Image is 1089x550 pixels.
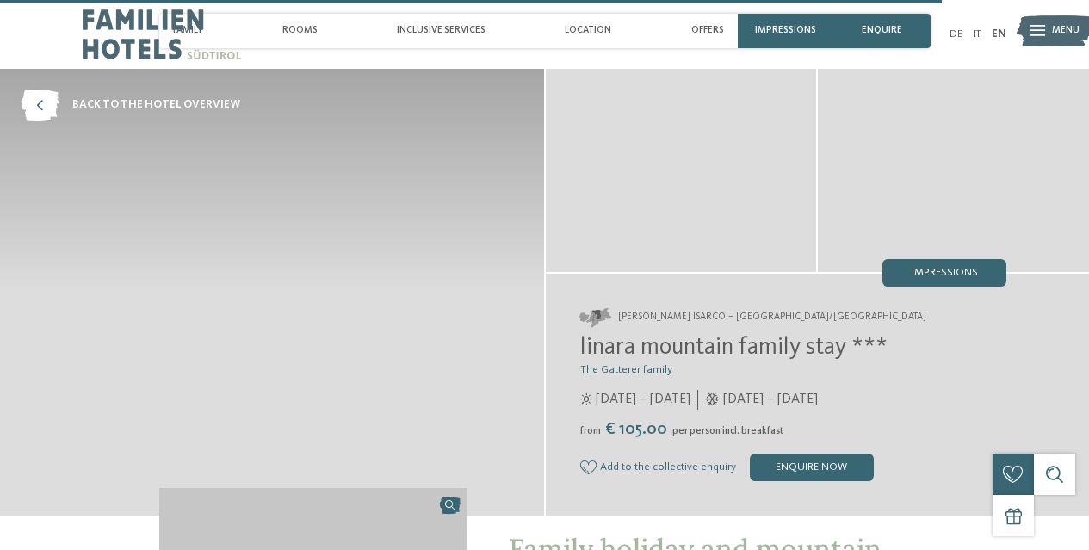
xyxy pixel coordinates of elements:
span: [DATE] – [DATE] [723,390,818,409]
img: The place for Little Nature Rangers in Vals [546,69,817,272]
a: EN [992,28,1006,40]
span: Impressions [912,268,978,279]
a: DE [950,28,962,40]
i: Opening times in summer [580,393,592,405]
span: € 105.00 [603,421,671,438]
span: per person incl. breakfast [672,426,783,436]
i: Opening times in winter [705,393,720,405]
span: from [580,426,601,436]
span: [DATE] – [DATE] [596,390,690,409]
span: The Gatterer family [580,364,672,375]
span: back to the hotel overview [72,97,240,113]
img: The place for Little Nature Rangers in Vals [818,69,1089,272]
span: linara mountain family stay *** [580,336,888,360]
span: [PERSON_NAME] Isarco – [GEOGRAPHIC_DATA]/[GEOGRAPHIC_DATA] [618,311,926,324]
span: Add to the collective enquiry [600,461,736,473]
div: enquire now [750,454,874,481]
a: IT [973,28,981,40]
a: back to the hotel overview [21,90,240,121]
span: Menu [1052,24,1080,38]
